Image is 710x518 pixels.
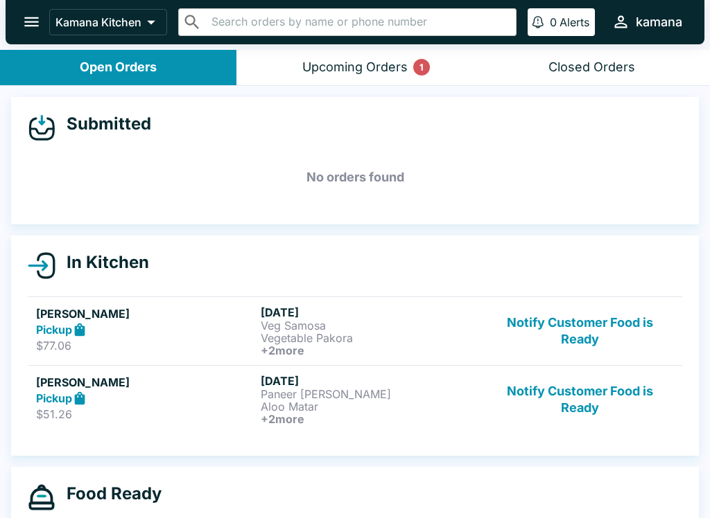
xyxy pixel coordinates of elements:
[261,374,480,388] h6: [DATE]
[36,323,72,337] strong: Pickup
[261,413,480,425] h6: + 2 more
[419,60,424,74] p: 1
[55,483,162,504] h4: Food Ready
[49,9,167,35] button: Kamana Kitchen
[486,374,674,425] button: Notify Customer Food is Ready
[55,15,141,29] p: Kamana Kitchen
[261,332,480,344] p: Vegetable Pakora
[261,344,480,357] h6: + 2 more
[302,60,408,75] div: Upcoming Orders
[55,252,149,273] h4: In Kitchen
[548,60,635,75] div: Closed Orders
[261,319,480,332] p: Veg Samosa
[28,152,682,202] h5: No orders found
[36,305,255,322] h5: [PERSON_NAME]
[80,60,157,75] div: Open Orders
[550,15,557,29] p: 0
[261,388,480,400] p: Paneer [PERSON_NAME]
[36,374,255,391] h5: [PERSON_NAME]
[261,400,480,413] p: Aloo Matar
[606,7,688,37] button: kamana
[486,305,674,357] button: Notify Customer Food is Ready
[207,12,510,32] input: Search orders by name or phone number
[636,14,682,30] div: kamana
[36,339,255,352] p: $77.06
[36,391,72,405] strong: Pickup
[28,365,682,434] a: [PERSON_NAME]Pickup$51.26[DATE]Paneer [PERSON_NAME]Aloo Matar+2moreNotify Customer Food is Ready
[55,114,151,134] h4: Submitted
[261,305,480,319] h6: [DATE]
[36,407,255,421] p: $51.26
[14,4,49,39] button: open drawer
[560,15,589,29] p: Alerts
[28,296,682,365] a: [PERSON_NAME]Pickup$77.06[DATE]Veg SamosaVegetable Pakora+2moreNotify Customer Food is Ready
